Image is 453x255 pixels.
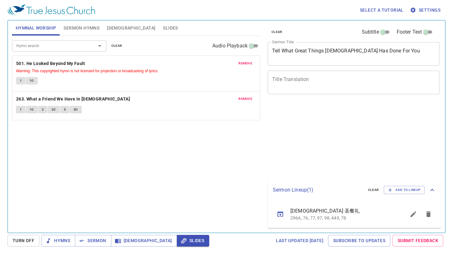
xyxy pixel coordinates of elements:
button: remove [235,95,256,103]
span: [DEMOGRAPHIC_DATA] [107,24,155,32]
span: Settings [411,6,440,14]
span: [DEMOGRAPHIC_DATA] 圣餐礼 [290,207,391,215]
small: Warning: This copyrighted hymn is not licensed for projection or broadcasting of lyrics. [16,69,159,73]
span: remove [238,96,252,102]
button: Sermon [75,235,111,247]
span: 3C [74,107,78,112]
button: clear [268,28,286,36]
span: Sermon [80,237,106,245]
span: 1C [30,78,34,84]
button: 2C [48,106,60,113]
button: 3 [60,106,70,113]
button: Add to Lineup [384,186,425,194]
span: Subtitle [362,28,379,36]
iframe: from-child [265,101,406,177]
div: Sermon Lineup(1)clearAdd to Lineup [268,180,441,200]
span: 2C [52,107,56,112]
span: Submit Feedback [398,237,438,245]
b: 501. He Looked Beyond My Fault [16,60,85,68]
button: 501. He Looked Beyond My Fault [16,60,86,68]
button: 1C [26,77,38,84]
a: Last updated [DATE] [273,235,326,247]
span: Hymnal Worship [16,24,56,32]
span: Slides [163,24,178,32]
button: Turn Off [8,235,39,247]
button: [DEMOGRAPHIC_DATA] [111,235,177,247]
button: 1 [16,106,25,113]
span: Audio Playback [212,42,248,50]
a: Submit Feedback [393,235,443,247]
span: clear [271,29,282,35]
button: Settings [409,4,443,16]
ul: sermon lineup list [268,200,441,228]
span: Sermon Hymns [64,24,99,32]
button: Slides [177,235,209,247]
button: 1C [26,106,38,113]
span: 1 [20,78,22,84]
p: 296A, 76, 77, 97, 98, 449, 78 [290,215,391,221]
span: Hymns [47,237,70,245]
button: Select a tutorial [357,4,406,16]
span: 1C [30,107,34,112]
span: clear [368,187,379,193]
span: clear [111,43,122,49]
textarea: Tell What Great Things [DEMOGRAPHIC_DATA] Has Done For You [272,48,435,60]
span: Last updated [DATE] [276,237,323,245]
span: Subscribe to Updates [333,237,385,245]
button: 2 [38,106,48,113]
span: 3 [64,107,66,112]
button: remove [235,60,256,67]
span: Slides [182,237,204,245]
b: 263. What a Friend We Have in [DEMOGRAPHIC_DATA] [16,95,130,103]
button: clear [108,42,126,50]
button: Hymns [42,235,75,247]
a: Subscribe to Updates [328,235,390,247]
span: Select a tutorial [360,6,404,14]
img: True Jesus Church [8,4,95,16]
span: 2 [42,107,44,112]
button: 263. What a Friend We Have in [DEMOGRAPHIC_DATA] [16,95,131,103]
span: Footer Text [397,28,422,36]
span: Add to Lineup [388,187,421,193]
p: Sermon Lineup ( 1 ) [273,186,363,194]
span: remove [238,61,252,66]
span: [DEMOGRAPHIC_DATA] [116,237,172,245]
button: 1 [16,77,25,84]
button: Open [95,41,104,50]
span: 1 [20,107,22,112]
span: Turn Off [13,237,34,245]
button: clear [364,186,383,194]
button: 3C [70,106,82,113]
